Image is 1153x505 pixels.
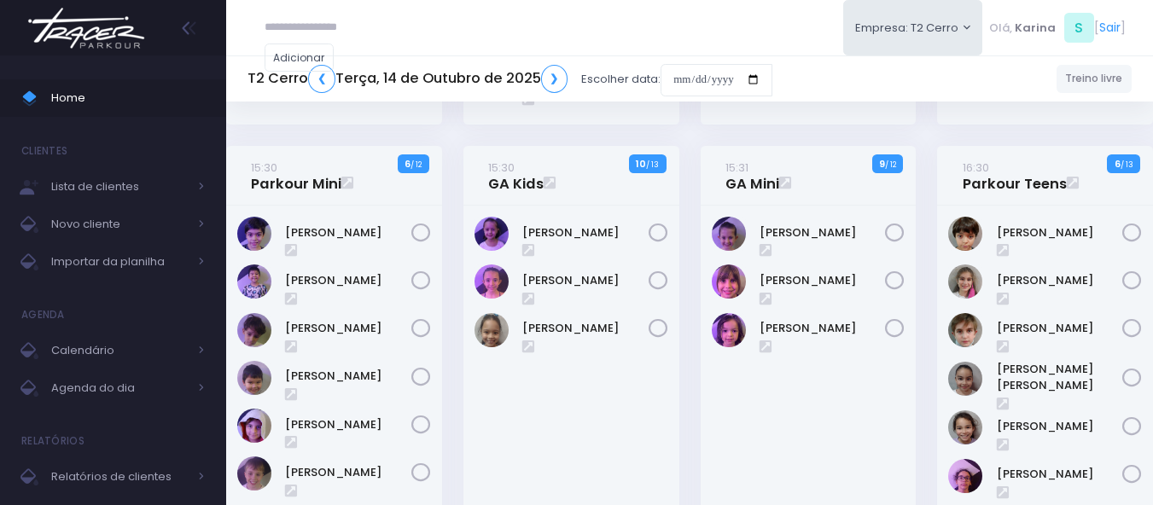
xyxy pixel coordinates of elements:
[712,217,746,251] img: Luísa Rodrigues Tavolaro
[948,459,982,493] img: Miguel Aberle Rodrigues
[963,160,989,176] small: 16:30
[725,159,779,193] a: 15:31GA Mini
[948,217,982,251] img: Antônio Martins Marques
[405,157,411,171] strong: 6
[989,20,1012,37] span: Olá,
[51,176,188,198] span: Lista de clientes
[646,160,659,170] small: / 13
[51,251,188,273] span: Importar da planilha
[541,65,568,93] a: ❯
[265,44,335,72] a: Adicionar
[712,313,746,347] img: Olívia Martins Gomes
[522,320,649,337] a: [PERSON_NAME]
[997,418,1123,435] a: [PERSON_NAME]
[963,159,1067,193] a: 16:30Parkour Teens
[237,313,271,347] img: Miguel Minghetti
[51,213,188,235] span: Novo cliente
[760,224,886,241] a: [PERSON_NAME]
[1057,65,1133,93] a: Treino livre
[247,65,568,93] h5: T2 Cerro Terça, 14 de Outubro de 2025
[725,160,748,176] small: 15:31
[488,159,544,193] a: 15:30GA Kids
[712,264,746,299] img: Manuela Kowalesky Cardoso
[285,320,411,337] a: [PERSON_NAME]
[21,298,65,332] h4: Agenda
[879,157,885,171] strong: 9
[1115,157,1121,171] strong: 6
[411,160,422,170] small: / 12
[522,272,649,289] a: [PERSON_NAME]
[285,272,411,289] a: [PERSON_NAME]
[997,466,1123,483] a: [PERSON_NAME]
[1121,160,1133,170] small: / 13
[251,159,341,193] a: 15:30Parkour Mini
[51,340,188,362] span: Calendário
[475,264,509,299] img: Leticia Campos
[237,264,271,299] img: Leonardo Arina Scudeller
[51,87,205,109] span: Home
[285,224,411,241] a: [PERSON_NAME]
[760,272,886,289] a: [PERSON_NAME]
[997,272,1123,289] a: [PERSON_NAME]
[237,456,271,490] img: Thomas Luca Pearson de Faro
[51,466,188,488] span: Relatórios de clientes
[247,60,772,99] div: Escolher data:
[237,361,271,395] img: Mikael Arina Scudeller
[636,157,646,171] strong: 10
[251,160,277,176] small: 15:30
[51,377,188,399] span: Agenda do dia
[21,424,84,458] h4: Relatórios
[997,320,1123,337] a: [PERSON_NAME]
[1015,20,1056,37] span: Karina
[1064,13,1094,43] span: S
[285,368,411,385] a: [PERSON_NAME]
[237,409,271,443] img: Theo Porto Consiglio
[948,313,982,347] img: Fernando Pletsch Roncati
[885,160,896,170] small: / 12
[982,9,1132,47] div: [ ]
[948,410,982,444] img: Keity Lisa kawabe
[285,416,411,433] a: [PERSON_NAME]
[760,320,886,337] a: [PERSON_NAME]
[475,217,509,251] img: Emma Líbano
[1099,19,1121,37] a: Sair
[522,224,649,241] a: [PERSON_NAME]
[997,224,1123,241] a: [PERSON_NAME]
[488,160,515,176] small: 15:30
[948,362,982,396] img: Kayla Sara kawabe
[997,361,1123,394] a: [PERSON_NAME] [PERSON_NAME]
[285,464,411,481] a: [PERSON_NAME]
[21,134,67,168] h4: Clientes
[237,217,271,251] img: Guilherme Minghetti
[948,264,982,299] img: Fernanda Real Amadeo de Azevedo
[475,313,509,347] img: Rafaela Sales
